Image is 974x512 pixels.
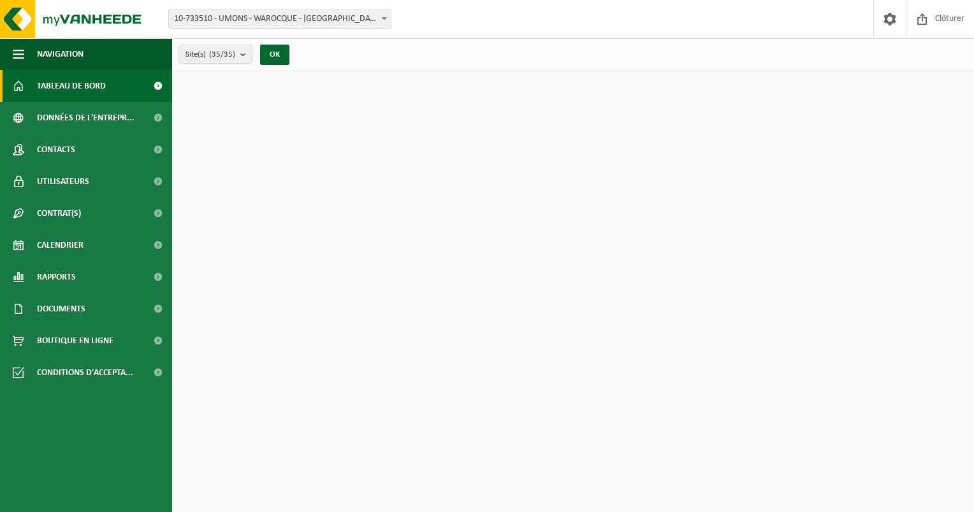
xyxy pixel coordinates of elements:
span: Boutique en ligne [37,325,113,357]
span: Rapports [37,261,76,293]
span: Documents [37,293,85,325]
span: 10-733510 - UMONS - WAROCQUE - MONS [168,10,391,29]
span: Site(s) [185,45,235,64]
span: Navigation [37,38,84,70]
span: Données de l'entrepr... [37,102,134,134]
span: Contrat(s) [37,197,81,229]
button: OK [260,45,289,65]
span: Conditions d'accepta... [37,357,133,388]
span: 10-733510 - UMONS - WAROCQUE - MONS [169,10,391,28]
count: (35/35) [209,50,235,59]
span: Contacts [37,134,75,166]
span: Utilisateurs [37,166,89,197]
span: Calendrier [37,229,84,261]
span: Tableau de bord [37,70,106,102]
button: Site(s)(35/35) [178,45,252,64]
